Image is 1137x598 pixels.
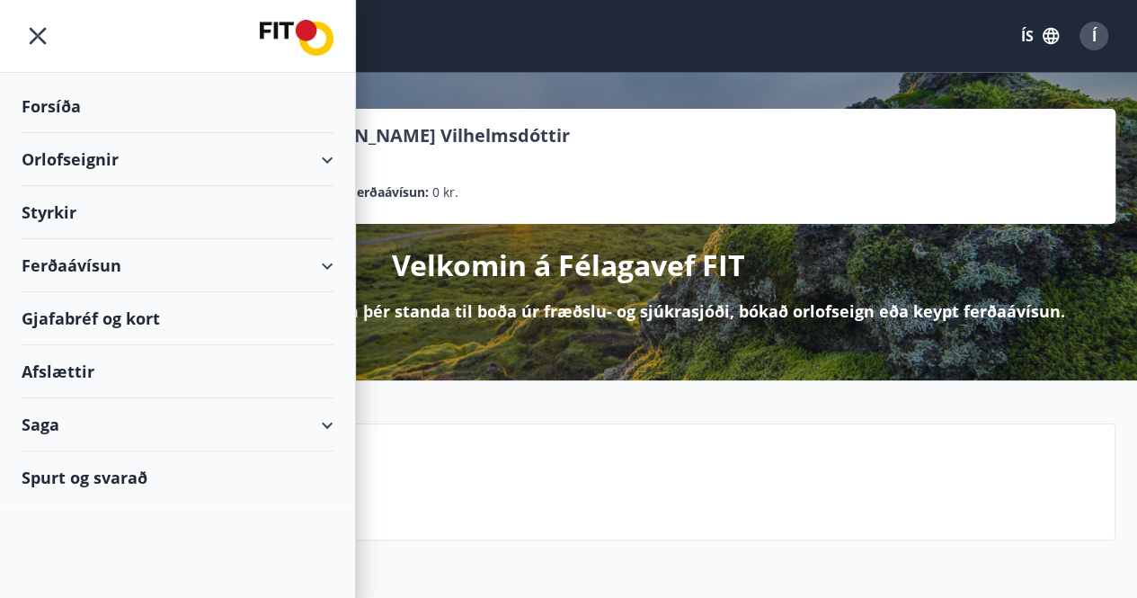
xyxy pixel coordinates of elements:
[22,398,333,451] div: Saga
[350,183,429,202] p: Ferðaávísun :
[22,451,333,504] div: Spurt og svarað
[432,183,458,202] span: 0 kr.
[22,345,333,398] div: Afslættir
[22,292,333,345] div: Gjafabréf og kort
[22,239,333,292] div: Ferðaávísun
[1011,20,1069,52] button: ÍS
[1072,14,1115,58] button: Í
[22,133,333,186] div: Orlofseignir
[260,20,333,56] img: union_logo
[22,80,333,133] div: Forsíða
[73,299,1065,323] p: Hér getur þú sótt um þá styrki sem þér standa til boða úr fræðslu- og sjúkrasjóði, bókað orlofsei...
[22,20,54,52] button: menu
[1092,26,1097,46] span: Í
[392,245,745,285] p: Velkomin á Félagavef FIT
[154,469,1100,500] p: Spurt og svarað
[22,186,333,239] div: Styrkir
